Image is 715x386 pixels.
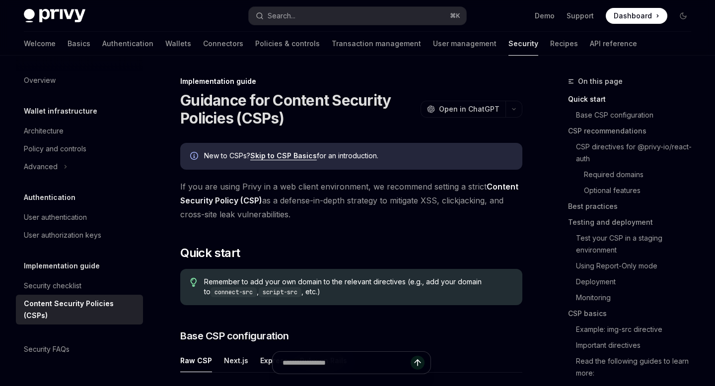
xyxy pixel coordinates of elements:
[250,151,317,160] a: Skip to CSP Basics
[590,32,637,56] a: API reference
[16,277,143,295] a: Security checklist
[508,32,538,56] a: Security
[180,245,240,261] span: Quick start
[535,11,555,21] a: Demo
[180,91,417,127] h1: Guidance for Content Security Policies (CSPs)
[16,340,143,358] a: Security FAQs
[576,230,699,258] a: Test your CSP in a staging environment
[24,343,70,355] div: Security FAQs
[16,122,143,140] a: Architecture
[24,74,56,86] div: Overview
[180,329,288,343] span: Base CSP configuration
[439,104,500,114] span: Open in ChatGPT
[211,287,257,297] code: connect-src
[16,295,143,324] a: Content Security Policies (CSPs)
[421,101,505,118] button: Open in ChatGPT
[576,107,699,123] a: Base CSP configuration
[16,208,143,226] a: User authentication
[332,32,421,56] a: Transaction management
[190,152,200,162] svg: Info
[576,139,699,167] a: CSP directives for @privy-io/react-auth
[180,76,522,86] div: Implementation guide
[675,8,691,24] button: Toggle dark mode
[24,298,137,322] div: Content Security Policies (CSPs)
[568,214,699,230] a: Testing and deployment
[567,11,594,21] a: Support
[259,287,301,297] code: script-src
[584,167,699,183] a: Required domains
[165,32,191,56] a: Wallets
[576,258,699,274] a: Using Report-Only mode
[24,125,64,137] div: Architecture
[568,91,699,107] a: Quick start
[68,32,90,56] a: Basics
[180,180,522,221] span: If you are using Privy in a web client environment, we recommend setting a strict as a defense-in...
[16,71,143,89] a: Overview
[614,11,652,21] span: Dashboard
[576,353,699,381] a: Read the following guides to learn more:
[249,7,466,25] button: Search...⌘K
[411,356,425,370] button: Send message
[255,32,320,56] a: Policies & controls
[268,10,295,22] div: Search...
[16,140,143,158] a: Policy and controls
[203,32,243,56] a: Connectors
[24,211,87,223] div: User authentication
[224,349,248,372] button: Next.js
[433,32,497,56] a: User management
[568,123,699,139] a: CSP recommendations
[450,12,460,20] span: ⌘ K
[24,143,86,155] div: Policy and controls
[24,280,81,292] div: Security checklist
[584,183,699,198] a: Optional features
[576,290,699,306] a: Monitoring
[578,75,623,87] span: On this page
[550,32,578,56] a: Recipes
[24,32,56,56] a: Welcome
[190,278,197,287] svg: Tip
[300,349,347,372] button: Ruby on Rails
[24,161,58,173] div: Advanced
[16,226,143,244] a: User authorization keys
[204,151,512,162] div: New to CSPs? for an introduction.
[568,198,699,214] a: Best practices
[576,322,699,337] a: Example: img-src directive
[24,192,75,203] h5: Authentication
[24,229,101,241] div: User authorization keys
[568,306,699,322] a: CSP basics
[576,337,699,353] a: Important directives
[24,260,100,272] h5: Implementation guide
[24,105,97,117] h5: Wallet infrastructure
[260,349,288,372] button: Express
[102,32,153,56] a: Authentication
[576,274,699,290] a: Deployment
[180,349,212,372] button: Raw CSP
[204,277,512,297] span: Remember to add your own domain to the relevant directives (e.g., add your domain to , , etc.)
[606,8,667,24] a: Dashboard
[24,9,85,23] img: dark logo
